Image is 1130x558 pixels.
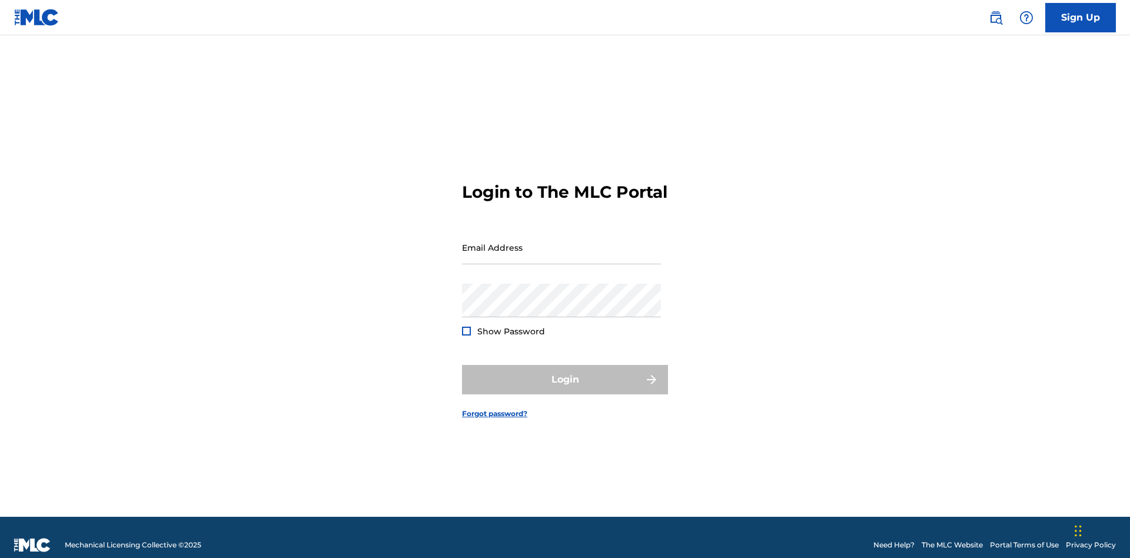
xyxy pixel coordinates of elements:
[1075,513,1082,549] div: Drag
[462,182,667,202] h3: Login to The MLC Portal
[1019,11,1033,25] img: help
[1071,501,1130,558] iframe: Chat Widget
[65,540,201,550] span: Mechanical Licensing Collective © 2025
[462,408,527,419] a: Forgot password?
[922,540,983,550] a: The MLC Website
[984,6,1008,29] a: Public Search
[1045,3,1116,32] a: Sign Up
[1015,6,1038,29] div: Help
[990,540,1059,550] a: Portal Terms of Use
[873,540,915,550] a: Need Help?
[989,11,1003,25] img: search
[1066,540,1116,550] a: Privacy Policy
[14,9,59,26] img: MLC Logo
[477,326,545,337] span: Show Password
[14,538,51,552] img: logo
